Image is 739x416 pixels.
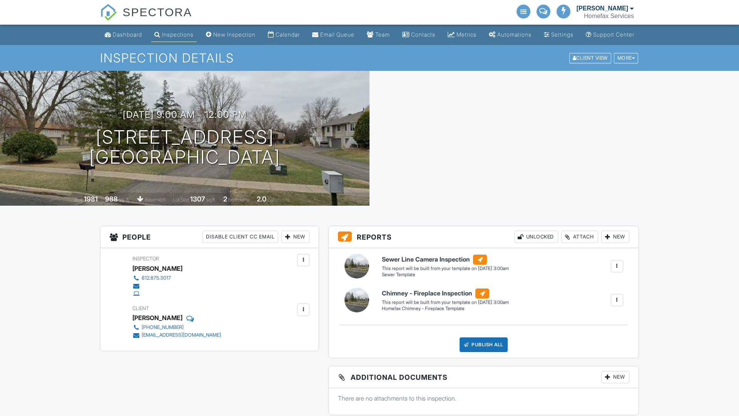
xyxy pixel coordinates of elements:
[456,31,477,38] div: Metrics
[551,31,573,38] div: Settings
[223,195,227,203] div: 2
[173,197,189,203] span: Lot Size
[382,272,509,278] div: Sewer Template
[132,312,182,324] div: [PERSON_NAME]
[122,4,192,20] span: SPECTORA
[364,28,393,42] a: Team
[190,195,205,203] div: 1307
[268,197,289,203] span: bathrooms
[375,31,390,38] div: Team
[382,305,509,312] div: Homefax Chimney - Fireplace Template
[329,366,639,388] h3: Additional Documents
[281,231,309,243] div: New
[399,28,438,42] a: Contacts
[100,226,319,248] h3: People
[132,305,149,311] span: Client
[382,289,509,299] h6: Chimney - Fireplace Inspection
[382,265,509,272] div: This report will be built from your template on [DATE] 3:00am
[100,4,117,21] img: The Best Home Inspection Software - Spectora
[213,31,256,38] div: New Inspection
[142,332,221,338] div: [EMAIL_ADDRESS][DOMAIN_NAME]
[541,28,577,42] a: Settings
[257,195,266,203] div: 2.0
[203,28,259,42] a: New Inspection
[162,31,194,38] div: Inspections
[105,195,118,203] div: 988
[142,324,184,330] div: [PHONE_NUMBER]
[601,371,629,383] div: New
[84,195,98,203] div: 1981
[132,324,221,331] a: [PHONE_NUMBER]
[132,263,182,274] div: [PERSON_NAME]
[89,127,280,168] h1: [STREET_ADDRESS] [GEOGRAPHIC_DATA]
[568,55,613,60] a: Client View
[132,256,159,262] span: Inspector
[145,197,166,203] span: basement
[584,12,634,20] div: Homefax Services
[265,28,303,42] a: Calendar
[445,28,480,42] a: Metrics
[460,337,508,352] div: Publish All
[601,231,629,243] div: New
[583,28,637,42] a: Support Center
[486,28,535,42] a: Automations (Advanced)
[100,12,192,26] a: SPECTORA
[151,28,197,42] a: Inspections
[142,275,171,281] div: 612.875.3017
[123,109,247,120] h3: [DATE] 9:00 am - 12:00 pm
[102,28,145,42] a: Dashboard
[228,197,249,203] span: bedrooms
[382,299,509,305] div: This report will be built from your template on [DATE] 3:00am
[202,231,278,243] div: Disable Client CC Email
[577,5,628,12] div: [PERSON_NAME]
[132,331,221,339] a: [EMAIL_ADDRESS][DOMAIN_NAME]
[132,274,176,282] a: 612.875.3017
[497,31,532,38] div: Automations
[74,197,83,203] span: Built
[276,31,300,38] div: Calendar
[593,31,634,38] div: Support Center
[561,231,598,243] div: Attach
[113,31,142,38] div: Dashboard
[329,226,639,248] h3: Reports
[411,31,435,38] div: Contacts
[514,231,558,243] div: Unlocked
[119,197,130,203] span: sq. ft.
[320,31,354,38] div: Email Queue
[382,255,509,265] h6: Sewer Line Camera Inspection
[569,53,611,63] div: Client View
[206,197,216,203] span: sq.ft.
[309,28,358,42] a: Email Queue
[614,53,639,63] div: More
[100,51,639,65] h1: Inspection Details
[338,394,629,403] p: There are no attachments to this inspection.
